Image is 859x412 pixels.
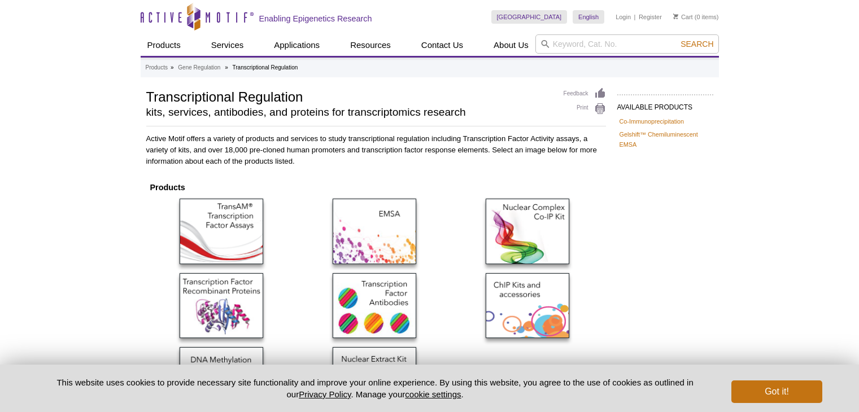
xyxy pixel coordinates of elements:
img: ChIP Kis & Accessories [486,273,569,338]
img: Nuclear Complex Co-IP Kit [486,199,569,264]
img: DNA Methylation Products [180,347,263,412]
a: Co-Immunoprecipitation [620,116,684,126]
a: Gelshift™ Chemiluminescent EMSA [333,199,416,267]
li: Transcriptional Regulation [233,64,298,71]
a: ChIP Kits & Accessories [486,273,569,341]
a: Applications [267,34,326,56]
li: » [225,64,228,71]
img: Gelshift™ Chemiluminescent EMSA [333,199,416,264]
a: About Us [487,34,535,56]
th: Products [147,179,605,195]
a: Register [639,13,662,21]
a: [GEOGRAPHIC_DATA] [491,10,568,24]
a: Services [204,34,251,56]
p: This website uses cookies to provide necessary site functionality and improve your online experie... [37,376,713,400]
a: Resources [343,34,398,56]
img: TransAM ELISA Assays [180,199,263,264]
li: » [171,64,174,71]
input: Keyword, Cat. No. [535,34,719,54]
li: (0 items) [673,10,719,24]
li: | [634,10,636,24]
a: Feedback [564,87,606,100]
button: Search [677,39,717,49]
h2: AVAILABLE PRODUCTS [617,94,713,115]
a: English [573,10,604,24]
img: Your Cart [673,14,678,19]
span: Search [681,40,713,49]
a: TransAM ELISA Assays [180,199,263,267]
p: Active Motif offers a variety of products and services to study transcriptional regulation includ... [146,133,606,167]
a: Gene Regulation [178,63,220,73]
h2: kits, services, antibodies, and proteins for transcriptomics research [146,107,552,117]
a: Login [616,13,631,21]
a: Gelshift™ Chemiluminescent EMSA [620,129,711,150]
a: Contact Us [415,34,470,56]
img: Transcription Factor Recombinant Proteins [180,273,263,338]
button: cookie settings [405,389,461,399]
a: Products [141,34,188,56]
h1: Transcriptional Regulation [146,87,552,104]
a: Print [564,103,606,115]
a: Products [146,63,168,73]
a: Privacy Policy [299,389,351,399]
button: Got it! [731,380,822,403]
img: Transcription Factor Antibodies [333,273,416,338]
h2: Enabling Epigenetics Research [259,14,372,24]
img: Nuclear Extract Kit [333,347,416,412]
a: Cart [673,13,693,21]
a: Transcription Factor Antibodies [333,273,416,341]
